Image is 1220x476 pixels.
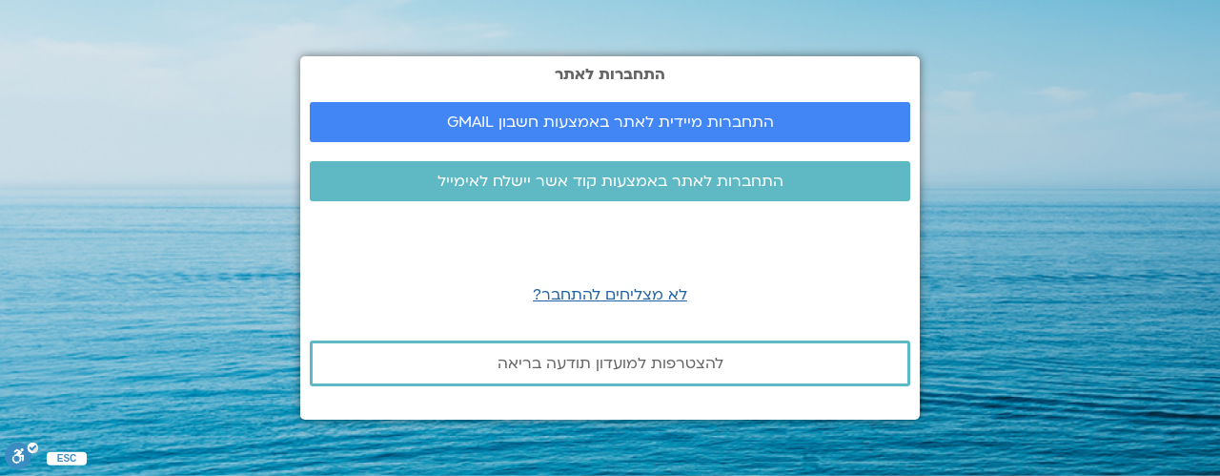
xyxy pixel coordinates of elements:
[533,284,687,305] a: לא מצליחים להתחבר?
[310,161,910,201] a: התחברות לאתר באמצעות קוד אשר יישלח לאימייל
[310,66,910,83] h2: התחברות לאתר
[437,173,783,190] span: התחברות לאתר באמצעות קוד אשר יישלח לאימייל
[310,102,910,142] a: התחברות מיידית לאתר באמצעות חשבון GMAIL
[447,114,774,131] span: התחברות מיידית לאתר באמצעות חשבון GMAIL
[498,355,723,372] span: להצטרפות למועדון תודעה בריאה
[310,341,910,386] a: להצטרפות למועדון תודעה בריאה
